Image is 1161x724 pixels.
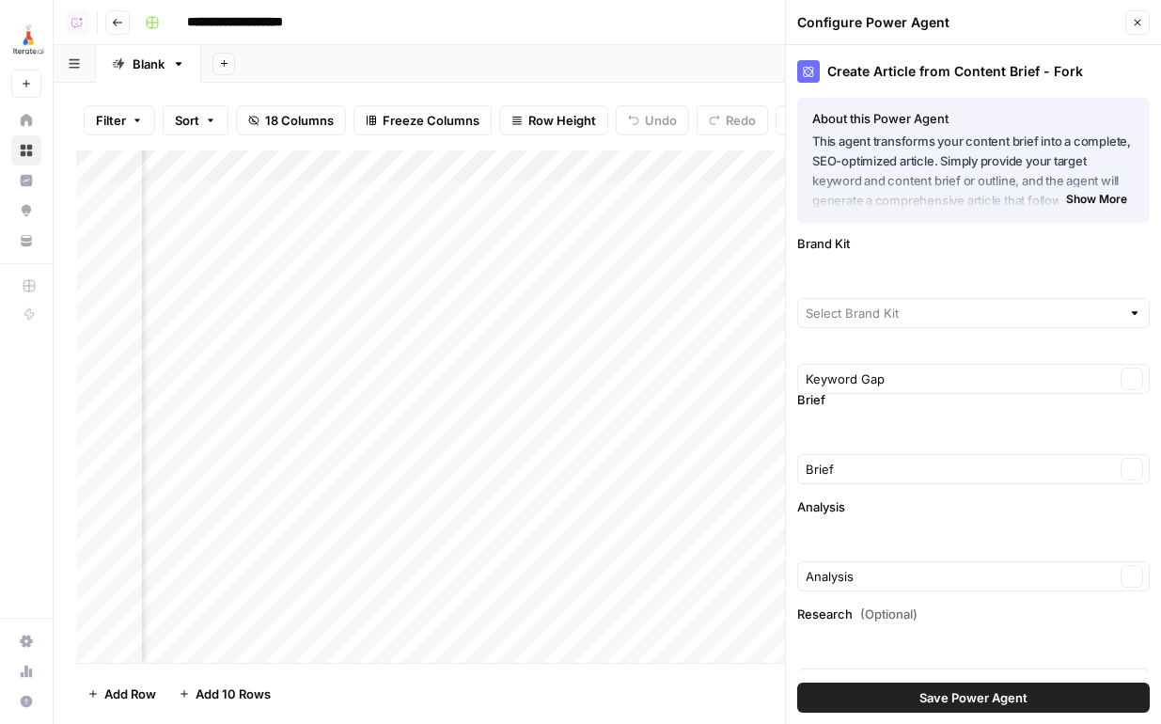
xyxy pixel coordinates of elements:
[645,111,677,130] span: Undo
[96,45,201,83] a: Blank
[11,135,41,165] a: Browse
[797,605,1150,623] label: Research
[84,105,155,135] button: Filter
[797,683,1150,713] button: Save Power Agent
[806,460,1115,479] input: Brief
[11,226,41,256] a: Your Data
[353,105,492,135] button: Freeze Columns
[797,667,1150,700] div: Add supplementary research like Perplexity results to enhance content depth and accuracy.
[1066,191,1127,208] span: Show More
[76,679,167,709] button: Add Row
[1059,187,1135,212] button: Show More
[806,370,1115,388] input: Keyword Gap
[196,685,271,703] span: Add 10 Rows
[11,15,41,62] button: Workspace: Iterate.AI
[797,497,1150,516] label: Analysis
[797,452,1150,486] div: Provide your article outline or content brief with headers and section descriptions.
[499,105,608,135] button: Row Height
[96,111,126,130] span: Filter
[175,111,199,130] span: Sort
[11,626,41,656] a: Settings
[797,60,1150,83] div: Create Article from Content Brief - Fork
[167,679,282,709] button: Add 10 Rows
[265,111,334,130] span: 18 Columns
[812,132,1135,212] p: This agent transforms your content brief into a complete, SEO-optimized article. Simply provide y...
[163,105,228,135] button: Sort
[797,362,1150,379] div: Enter the primary keyword you want this article to rank for.
[104,685,156,703] span: Add Row
[919,688,1028,707] span: Save Power Agent
[133,55,165,73] div: Blank
[860,605,918,623] span: (Optional)
[697,105,768,135] button: Redo
[528,111,596,130] span: Row Height
[806,304,1121,323] input: Select Brand Kit
[797,559,1150,593] div: Include any analysis or competitive research to inform the content creation.
[812,109,1135,128] div: About this Power Agent
[797,390,1150,409] label: Brief
[11,22,45,55] img: Iterate.AI Logo
[776,105,884,135] button: Export CSV
[616,105,689,135] button: Undo
[797,234,1150,253] label: Brand Kit
[726,111,756,130] span: Redo
[11,656,41,686] a: Usage
[11,105,41,135] a: Home
[11,196,41,226] a: Opportunities
[383,111,479,130] span: Freeze Columns
[236,105,346,135] button: 18 Columns
[806,567,1115,586] input: Analysis
[11,165,41,196] a: Insights
[11,686,41,716] button: Help + Support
